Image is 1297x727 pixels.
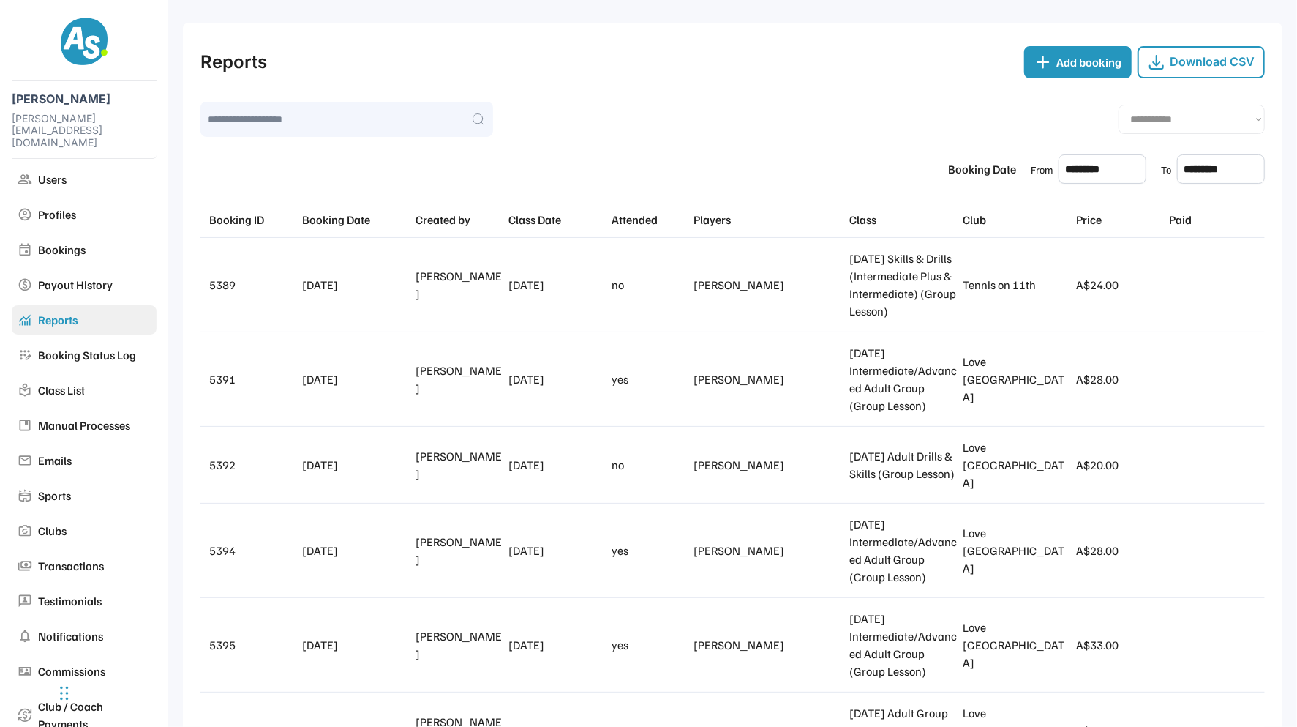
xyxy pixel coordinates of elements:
div: Attended [612,211,688,228]
div: Love [GEOGRAPHIC_DATA] [963,524,1070,577]
div: [PERSON_NAME] [12,92,157,106]
div: A$28.00 [1077,542,1164,559]
div: [PERSON_NAME] [693,276,843,294]
div: [DATE] Intermediate/Advanced Adult Group (Group Lesson) [849,610,957,680]
div: Add booking [1056,53,1121,71]
div: Reports [38,311,151,329]
div: no [612,456,688,474]
div: Emails [38,452,151,469]
div: [PERSON_NAME] [416,533,503,568]
div: [DATE] [508,542,606,559]
img: paid_24dp_909090_FILL0_wght400_GRAD0_opsz24.svg [18,277,32,292]
div: [PERSON_NAME] [416,267,503,302]
div: [DATE] [508,456,606,474]
div: [PERSON_NAME] [693,456,843,474]
div: Class [849,211,957,228]
img: stadium_24dp_909090_FILL0_wght400_GRAD0_opsz24.svg [18,488,32,503]
div: To [1161,162,1171,177]
div: Class List [38,381,151,399]
img: 3p_24dp_909090_FILL0_wght400_GRAD0_opsz24.svg [18,594,32,608]
div: Price [1077,211,1164,228]
div: [DATE] Intermediate/Advanced Adult Group (Group Lesson) [849,344,957,414]
div: Created by [416,211,503,228]
img: event_24dp_909090_FILL0_wght400_GRAD0_opsz24.svg [18,242,32,257]
div: Booking ID [209,211,296,228]
div: 5389 [209,276,296,294]
div: [DATE] Adult Drills & Skills (Group Lesson) [849,447,957,482]
div: Booking Status Log [38,346,151,364]
div: yes [612,542,688,559]
img: payments_24dp_909090_FILL0_wght400_GRAD0_opsz24.svg [18,559,32,573]
div: A$20.00 [1077,456,1164,474]
div: 5391 [209,370,296,388]
img: developer_guide_24dp_909090_FILL0_wght400_GRAD0_opsz24.svg [18,418,32,433]
img: app_registration_24dp_909090_FILL0_wght400_GRAD0_opsz24.svg [18,348,32,362]
div: [DATE] [302,542,410,559]
div: [DATE] [302,456,410,474]
div: Reports [200,49,267,75]
div: Bookings [38,241,151,258]
div: Love [GEOGRAPHIC_DATA] [963,353,1070,406]
div: [PERSON_NAME] [416,627,503,663]
div: [DATE] [302,636,410,654]
div: Manual Processes [38,417,151,434]
div: Testimonials [38,592,151,610]
img: AS-100x100%402x.png [61,18,108,65]
div: [DATE] [508,370,606,388]
div: Notifications [38,627,151,645]
img: local_library_24dp_909090_FILL0_wght400_GRAD0_opsz24.svg [18,383,32,398]
div: From [1031,162,1053,177]
div: [PERSON_NAME] [416,362,503,397]
div: [PERSON_NAME] [416,447,503,482]
div: [PERSON_NAME] [693,370,843,388]
div: Love [GEOGRAPHIC_DATA] [963,619,1070,671]
div: [DATE] Intermediate/Advanced Adult Group (Group Lesson) [849,515,957,586]
div: Paid [1169,211,1256,228]
div: A$24.00 [1077,276,1164,294]
div: [PERSON_NAME] [693,542,843,559]
div: [DATE] [302,276,410,294]
div: [DATE] [302,370,410,388]
div: Class Date [508,211,606,228]
img: notifications_24dp_909090_FILL0_wght400_GRAD0_opsz24.svg [18,629,32,644]
div: Booking Date [302,211,410,228]
div: [DATE] [508,636,606,654]
div: 5395 [209,636,296,654]
img: account_circle_24dp_909090_FILL0_wght400_GRAD0_opsz24.svg [18,207,32,222]
div: Players [693,211,843,228]
div: Club [963,211,1070,228]
div: [DATE] [508,276,606,294]
div: [PERSON_NAME] [693,636,843,654]
div: Users [38,171,151,188]
div: no [612,276,688,294]
div: Clubs [38,522,151,540]
img: monitoring_24dp_2596BE_FILL0_wght400_GRAD0_opsz24.svg [18,313,32,327]
div: Transactions [38,557,151,575]
img: mail_24dp_909090_FILL0_wght400_GRAD0_opsz24.svg [18,453,32,468]
div: Sports [38,487,151,504]
div: 5392 [209,456,296,474]
img: party_mode_24dp_909090_FILL0_wght400_GRAD0_opsz24.svg [18,523,32,538]
div: Download CSV [1170,55,1255,69]
div: [DATE] Skills & Drills (Intermediate Plus & Intermediate) (Group Lesson) [849,250,957,320]
div: A$28.00 [1077,370,1164,388]
div: Commissions [38,663,151,680]
img: group_24dp_909090_FILL0_wght400_GRAD0_opsz24.svg [18,172,32,187]
div: [PERSON_NAME][EMAIL_ADDRESS][DOMAIN_NAME] [12,113,157,149]
div: yes [612,636,688,654]
div: A$33.00 [1077,636,1164,654]
div: Tennis on 11th [963,276,1070,294]
div: yes [612,370,688,388]
div: Profiles [38,206,151,223]
div: Love [GEOGRAPHIC_DATA] [963,439,1070,491]
div: 5394 [209,542,296,559]
div: Payout History [38,276,151,294]
div: Booking Date [948,160,1016,178]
